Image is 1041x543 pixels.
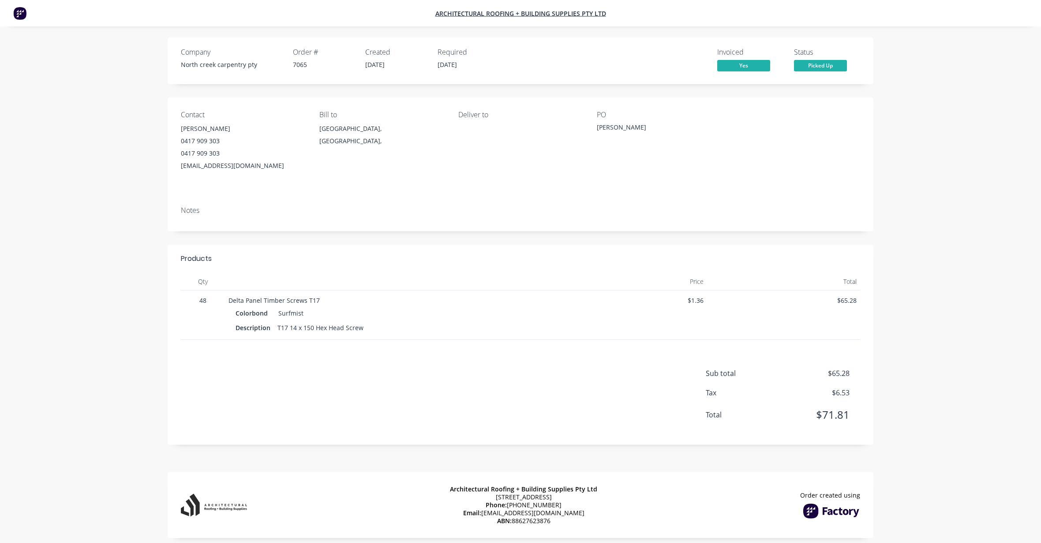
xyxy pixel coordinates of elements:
span: [DATE] [365,60,385,69]
span: Yes [717,60,770,71]
a: [EMAIL_ADDRESS][DOMAIN_NAME] [481,509,584,517]
div: Required [438,48,499,56]
img: Company Logo [181,479,247,531]
span: $6.53 [784,387,850,398]
div: Order # [293,48,355,56]
span: Phone: [486,501,507,509]
div: Invoiced [717,48,783,56]
span: $65.28 [784,368,850,379]
span: Email: [463,509,481,517]
span: $71.81 [784,407,850,423]
div: 0417 909 303 [181,135,305,147]
span: [PHONE_NUMBER] [486,501,562,509]
span: ABN: [497,517,512,525]
div: Total [707,273,861,290]
div: PO [597,111,721,119]
div: [EMAIL_ADDRESS][DOMAIN_NAME] [181,160,305,172]
span: Sub total [706,368,784,379]
a: Architectural Roofing + Building Supplies Pty Ltd [435,9,606,18]
div: Price [554,273,707,290]
span: Tax [706,387,784,398]
div: Products [181,253,212,264]
div: Status [794,48,860,56]
span: $1.36 [557,296,704,305]
img: Factory Logo [803,503,860,519]
div: Colorbond [236,307,271,320]
span: Order created using [800,491,860,499]
div: Bill to [319,111,444,119]
span: Delta Panel Timber Screws T17 [228,296,320,305]
span: [DATE] [438,60,457,69]
div: 7065 [293,60,355,69]
div: Company [181,48,282,56]
div: [PERSON_NAME]0417 909 3030417 909 303[EMAIL_ADDRESS][DOMAIN_NAME] [181,123,305,172]
div: T17 14 x 150 Hex Head Screw [274,321,367,334]
div: Notes [181,206,860,215]
span: 48 [184,296,221,305]
div: [GEOGRAPHIC_DATA], [GEOGRAPHIC_DATA], [319,123,444,151]
div: Created [365,48,427,56]
div: Qty [181,273,225,290]
div: Deliver to [458,111,583,119]
span: $65.28 [711,296,857,305]
span: Architectural Roofing + Building Supplies Pty Ltd [450,485,597,493]
div: 0417 909 303 [181,147,305,160]
span: 88627623876 [497,517,550,525]
span: Total [706,409,784,420]
div: Contact [181,111,305,119]
div: [PERSON_NAME] [597,123,707,135]
div: Description [236,321,274,334]
div: [GEOGRAPHIC_DATA], [GEOGRAPHIC_DATA], [319,123,444,147]
img: Factory [13,7,26,20]
div: Surfmist [275,307,303,320]
span: [STREET_ADDRESS] [496,493,552,501]
div: [PERSON_NAME] [181,123,305,135]
div: North creek carpentry pty [181,60,282,69]
span: Picked Up [794,60,847,71]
